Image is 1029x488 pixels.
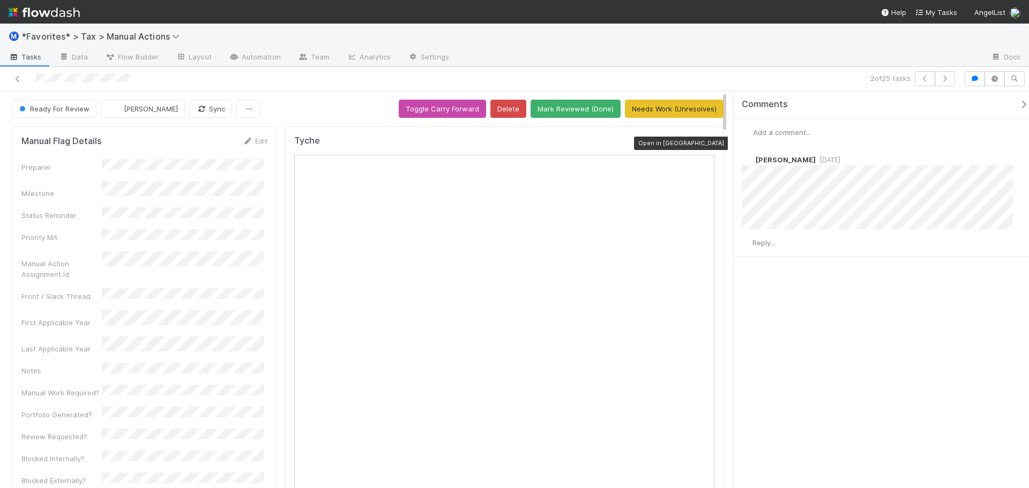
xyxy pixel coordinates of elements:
div: Priority MA [21,232,102,243]
div: Manual Action Assignment Id [21,258,102,280]
span: [DATE] [816,156,840,164]
button: Delete [490,100,526,118]
div: Portfolio Generated? [21,409,102,420]
span: Reply... [752,238,776,247]
a: Flow Builder [96,49,167,66]
h5: Tyche [294,136,320,146]
span: AngelList [974,8,1005,17]
img: avatar_37569647-1c78-4889-accf-88c08d42a236.png [110,103,121,114]
div: First Applicable Year [21,317,102,328]
a: Analytics [338,49,399,66]
a: Docs [982,49,1029,66]
span: My Tasks [915,8,957,17]
span: [PERSON_NAME] [124,104,178,113]
button: Sync [189,100,232,118]
div: Last Applicable Year [21,343,102,354]
img: logo-inverted-e16ddd16eac7371096b0.svg [9,3,80,21]
div: Blocked Internally? [21,453,102,464]
div: Help [881,7,906,18]
button: Toggle Carry Forward [399,100,486,118]
span: Tasks [9,51,42,62]
a: My Tasks [915,7,957,18]
a: Edit [242,137,267,145]
h5: Manual Flag Details [21,136,102,147]
img: avatar_37569647-1c78-4889-accf-88c08d42a236.png [742,127,753,138]
div: Milestone [21,188,102,199]
a: Settings [399,49,458,66]
img: avatar_37569647-1c78-4889-accf-88c08d42a236.png [1010,7,1020,18]
img: avatar_37569647-1c78-4889-accf-88c08d42a236.png [742,238,752,249]
div: Manual Work Required? [21,387,102,398]
div: Review Requested? [21,431,102,442]
img: avatar_37569647-1c78-4889-accf-88c08d42a236.png [742,154,752,165]
span: *Favorites* > Tax > Manual Actions [21,31,185,42]
span: Flow Builder [105,51,159,62]
span: 2 of 25 tasks [870,73,911,84]
div: Notes [21,365,102,376]
a: Automation [220,49,289,66]
button: [PERSON_NAME] [101,100,185,118]
span: Comments [742,99,788,110]
div: Status Reminder [21,210,102,221]
div: Blocked Externally? [21,475,102,486]
span: [PERSON_NAME] [756,155,816,164]
a: Data [50,49,96,66]
span: Ⓜ️ [9,32,19,41]
a: Team [289,49,338,66]
a: Layout [167,49,220,66]
div: Front / Slack Thread [21,291,102,302]
button: Needs Work (Unresolves) [625,100,724,118]
span: Add a comment... [753,128,811,137]
div: Preparer [21,162,102,172]
button: Mark Reviewed (Done) [531,100,621,118]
